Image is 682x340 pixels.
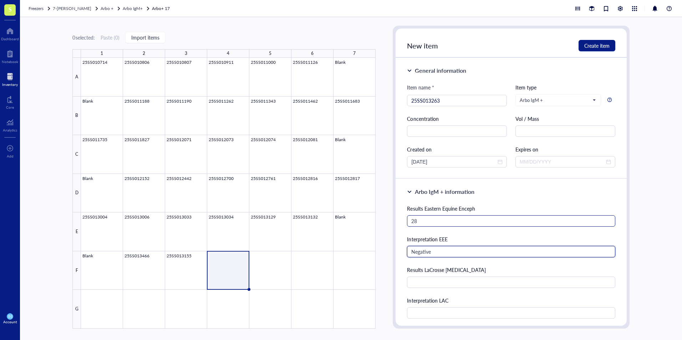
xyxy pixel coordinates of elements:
[101,5,151,12] a: Arbo +Arbo IgM+
[101,32,119,43] button: Paste (0)
[123,5,143,11] span: Arbo IgM+
[29,5,51,12] a: Freezers
[515,83,615,91] div: Item type
[407,266,615,274] div: Results LaCrosse [MEDICAL_DATA]
[415,187,474,196] div: Arbo IgM + information
[101,49,103,58] div: 1
[3,128,17,132] div: Analytics
[520,158,605,166] input: MM/DD/YYYY
[143,49,145,58] div: 2
[185,49,187,58] div: 3
[520,97,595,103] span: Arbo IgM +
[407,115,507,123] div: Concentration
[407,235,615,243] div: Interpretation EEE
[353,49,356,58] div: 7
[72,34,95,41] div: 0 selected:
[72,212,81,251] div: E
[72,251,81,290] div: F
[29,5,44,11] span: Freezers
[3,320,17,324] div: Account
[411,158,496,166] input: MM/DD/YYYY
[72,58,81,97] div: A
[72,290,81,329] div: G
[152,5,171,12] a: Arbo+ 17
[269,49,271,58] div: 5
[415,66,466,75] div: General information
[6,105,14,109] div: Core
[3,117,17,132] a: Analytics
[72,97,81,135] div: B
[407,297,615,304] div: Interpretation LAC
[9,5,12,14] span: S
[2,82,18,87] div: Inventory
[2,48,18,64] a: Notebook
[53,5,99,12] a: 7-[PERSON_NAME]
[407,145,507,153] div: Created on
[584,43,610,48] span: Create item
[2,60,18,64] div: Notebook
[6,94,14,109] a: Core
[227,49,229,58] div: 4
[407,205,615,212] div: Results Eastern Equine Enceph
[407,83,434,91] div: Item name
[8,315,12,318] span: DS
[7,154,14,158] div: Add
[1,37,19,41] div: Dashboard
[407,41,438,51] span: New item
[579,40,615,51] button: Create item
[131,35,159,40] span: Import items
[125,32,166,43] button: Import items
[101,5,113,11] span: Arbo +
[72,174,81,213] div: D
[53,5,91,11] span: 7-[PERSON_NAME]
[515,115,615,123] div: Vol / Mass
[2,71,18,87] a: Inventory
[311,49,314,58] div: 6
[72,135,81,174] div: C
[1,25,19,41] a: Dashboard
[515,145,615,153] div: Expires on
